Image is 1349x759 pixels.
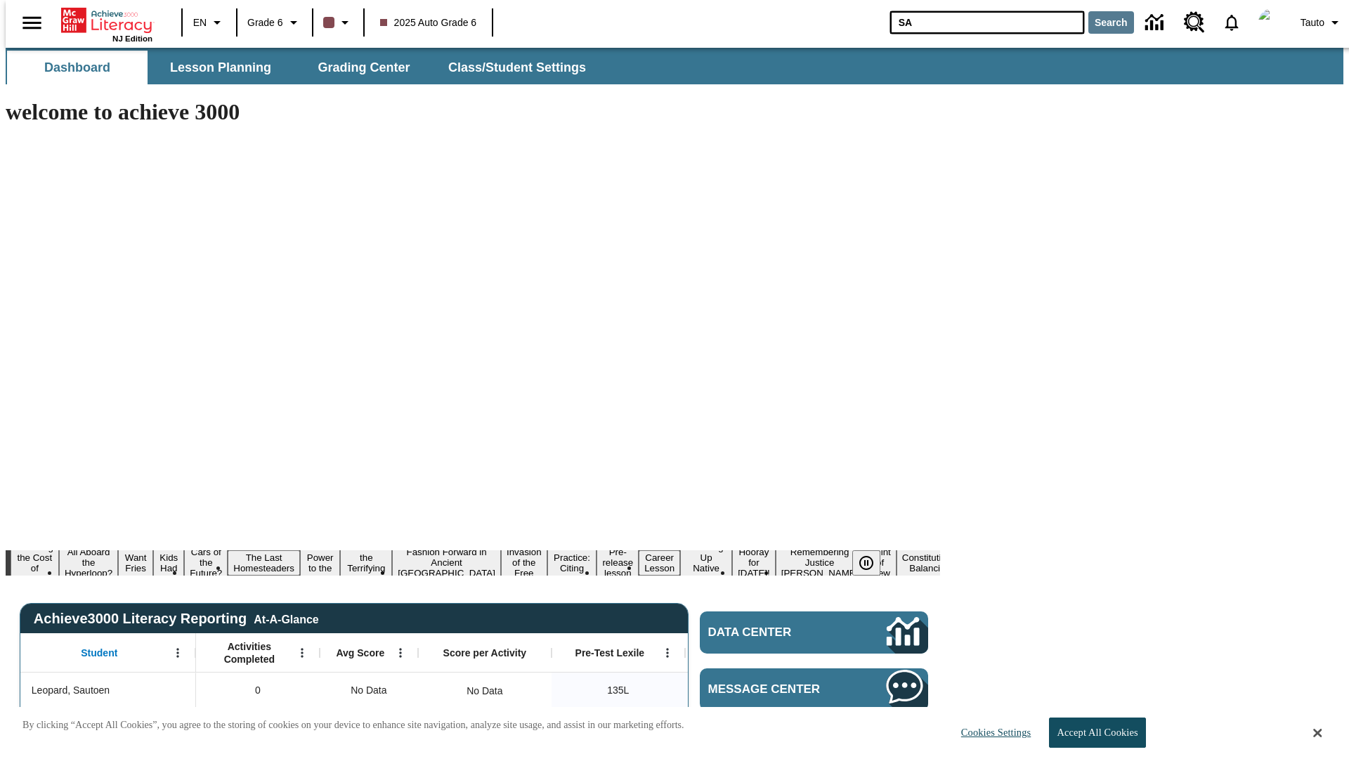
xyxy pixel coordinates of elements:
a: Data Center [700,611,928,654]
span: Grading Center [318,60,410,76]
button: Dashboard [7,51,148,84]
button: Cookies Settings [949,718,1036,747]
button: Lesson Planning [150,51,291,84]
button: Open side menu [11,2,53,44]
span: Lesson Planning [170,60,271,76]
span: Tauto [1301,15,1324,30]
button: Search [1088,11,1134,34]
span: Score per Activity [443,647,527,659]
img: Avatar [1258,8,1286,37]
span: Avg Score [336,647,384,659]
button: Class color is dark brown. Change class color [318,10,359,35]
button: Slide 16 Remembering Justice O'Connor [776,545,864,580]
span: Class/Student Settings [448,60,586,76]
a: Data Center [1137,4,1175,42]
h1: welcome to achieve 3000 [6,99,940,125]
button: Slide 12 Pre-release lesson [597,545,639,580]
a: Home [61,6,152,34]
span: 2025 Auto Grade 6 [380,15,477,30]
button: Slide 2 All Aboard the Hyperloop? [59,545,118,580]
span: Pre-Test Lexile [575,647,645,659]
button: Select a new avatar [1250,4,1295,41]
div: Pause [852,550,894,576]
div: 0, Leopard, Sautoen [196,673,320,708]
span: 0 [255,683,261,698]
a: Notifications [1213,4,1250,41]
p: By clicking “Accept All Cookies”, you agree to the storing of cookies on your device to enhance s... [22,718,684,732]
span: Student [81,647,117,659]
button: Slide 13 Career Lesson [639,550,680,576]
div: No Data, Leopard, Sautoen [320,673,418,708]
div: At-A-Glance [254,611,318,626]
button: Slide 6 The Last Homesteaders [228,550,300,576]
button: Grade: Grade 6, Select a grade [242,10,308,35]
button: Close [1313,727,1322,739]
button: Class/Student Settings [437,51,597,84]
button: Slide 5 Cars of the Future? [184,545,228,580]
button: Open Menu [292,642,313,663]
button: Profile/Settings [1295,10,1349,35]
button: Language: EN, Select a language [187,10,232,35]
span: No Data [344,676,393,705]
button: Slide 7 Solar Power to the People [300,540,341,586]
span: EN [193,15,207,30]
button: Slide 3 Do You Want Fries With That? [118,529,153,597]
a: Message Center [700,668,928,711]
button: Slide 18 The Constitution's Balancing Act [897,540,964,586]
span: Data Center [708,625,840,640]
span: Leopard, Sautoen [32,683,110,698]
button: Open Menu [657,642,678,663]
button: Slide 9 Fashion Forward in Ancient Rome [392,545,501,580]
span: NJ Edition [112,34,152,43]
button: Pause [852,550,880,576]
button: Slide 14 Cooking Up Native Traditions [680,540,732,586]
button: Open Menu [167,642,188,663]
span: Achieve3000 Literacy Reporting [34,611,319,627]
span: Message Center [708,682,845,696]
span: Grade 6 [247,15,283,30]
span: Dashboard [44,60,110,76]
button: Slide 15 Hooray for Constitution Day! [732,545,776,580]
button: Grading Center [294,51,434,84]
button: Open Menu [390,642,411,663]
button: Slide 11 Mixed Practice: Citing Evidence [547,540,597,586]
span: Activities Completed [203,640,296,666]
button: Accept All Cookies [1049,718,1145,748]
button: Slide 8 Attack of the Terrifying Tomatoes [340,540,392,586]
button: Slide 10 The Invasion of the Free CD [501,534,547,591]
button: Slide 1 Covering the Cost of College [11,540,59,586]
div: SubNavbar [6,48,1343,84]
a: Resource Center, Will open in new tab [1175,4,1213,41]
div: No Data, Leopard, Sautoen [460,677,509,705]
span: 135 Lexile, Leopard, Sautoen [607,683,629,698]
button: Slide 4 Dirty Jobs Kids Had To Do [153,529,184,597]
div: SubNavbar [6,51,599,84]
input: search field [890,11,1084,34]
div: Home [61,5,152,43]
